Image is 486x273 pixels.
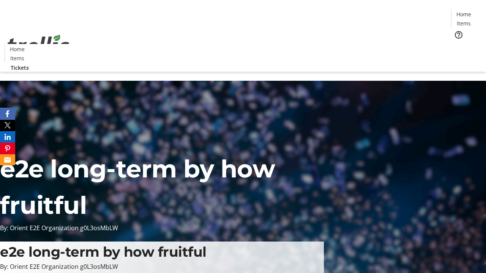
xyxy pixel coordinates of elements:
[451,19,476,27] a: Items
[5,54,29,62] a: Items
[5,45,29,53] a: Home
[451,10,476,18] a: Home
[11,64,29,72] span: Tickets
[456,10,471,18] span: Home
[5,26,72,64] img: Orient E2E Organization g0L3osMbLW's Logo
[451,27,466,42] button: Help
[457,19,471,27] span: Items
[5,64,35,72] a: Tickets
[457,44,475,52] span: Tickets
[10,45,25,53] span: Home
[10,54,24,62] span: Items
[451,44,481,52] a: Tickets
